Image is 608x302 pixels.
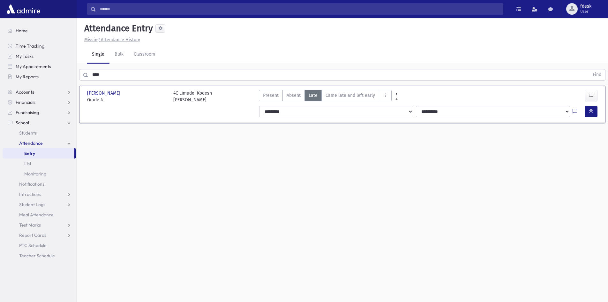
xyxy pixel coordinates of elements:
[326,92,375,99] span: Came late and left early
[19,140,43,146] span: Attendance
[287,92,301,99] span: Absent
[3,240,76,251] a: PTC Schedule
[16,89,34,95] span: Accounts
[3,107,76,118] a: Fundraising
[3,210,76,220] a: Meal Attendance
[19,181,44,187] span: Notifications
[24,151,35,156] span: Entry
[3,61,76,72] a: My Appointments
[19,191,41,197] span: Infractions
[3,220,76,230] a: Test Marks
[87,46,109,64] a: Single
[19,202,45,207] span: Student Logs
[19,222,41,228] span: Test Marks
[16,120,29,126] span: School
[3,51,76,61] a: My Tasks
[96,3,503,15] input: Search
[19,253,55,259] span: Teacher Schedule
[3,97,76,107] a: Financials
[16,110,39,115] span: Fundraising
[16,99,35,105] span: Financials
[5,3,42,15] img: AdmirePro
[24,161,31,166] span: List
[19,243,47,248] span: PTC Schedule
[173,90,212,103] div: 4C Limudei Kodesh [PERSON_NAME]
[3,72,76,82] a: My Reports
[84,37,140,43] u: Missing Attendance History
[19,212,54,218] span: Meal Attendance
[3,189,76,199] a: Infractions
[3,118,76,128] a: School
[3,230,76,240] a: Report Cards
[3,251,76,261] a: Teacher Schedule
[3,128,76,138] a: Students
[3,199,76,210] a: Student Logs
[580,4,591,9] span: fdesk
[3,159,76,169] a: List
[16,74,39,80] span: My Reports
[3,179,76,189] a: Notifications
[16,53,34,59] span: My Tasks
[309,92,318,99] span: Late
[129,46,160,64] a: Classroom
[109,46,129,64] a: Bulk
[82,37,140,43] a: Missing Attendance History
[589,69,605,80] button: Find
[24,171,46,177] span: Monitoring
[3,148,74,159] a: Entry
[19,130,37,136] span: Students
[87,97,167,103] span: Grade 4
[16,64,51,69] span: My Appointments
[3,87,76,97] a: Accounts
[3,26,76,36] a: Home
[3,169,76,179] a: Monitoring
[19,232,46,238] span: Report Cards
[87,90,122,97] span: [PERSON_NAME]
[16,28,28,34] span: Home
[3,138,76,148] a: Attendance
[580,9,591,14] span: User
[3,41,76,51] a: Time Tracking
[16,43,44,49] span: Time Tracking
[263,92,279,99] span: Present
[259,90,392,103] div: AttTypes
[82,23,153,34] h5: Attendance Entry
